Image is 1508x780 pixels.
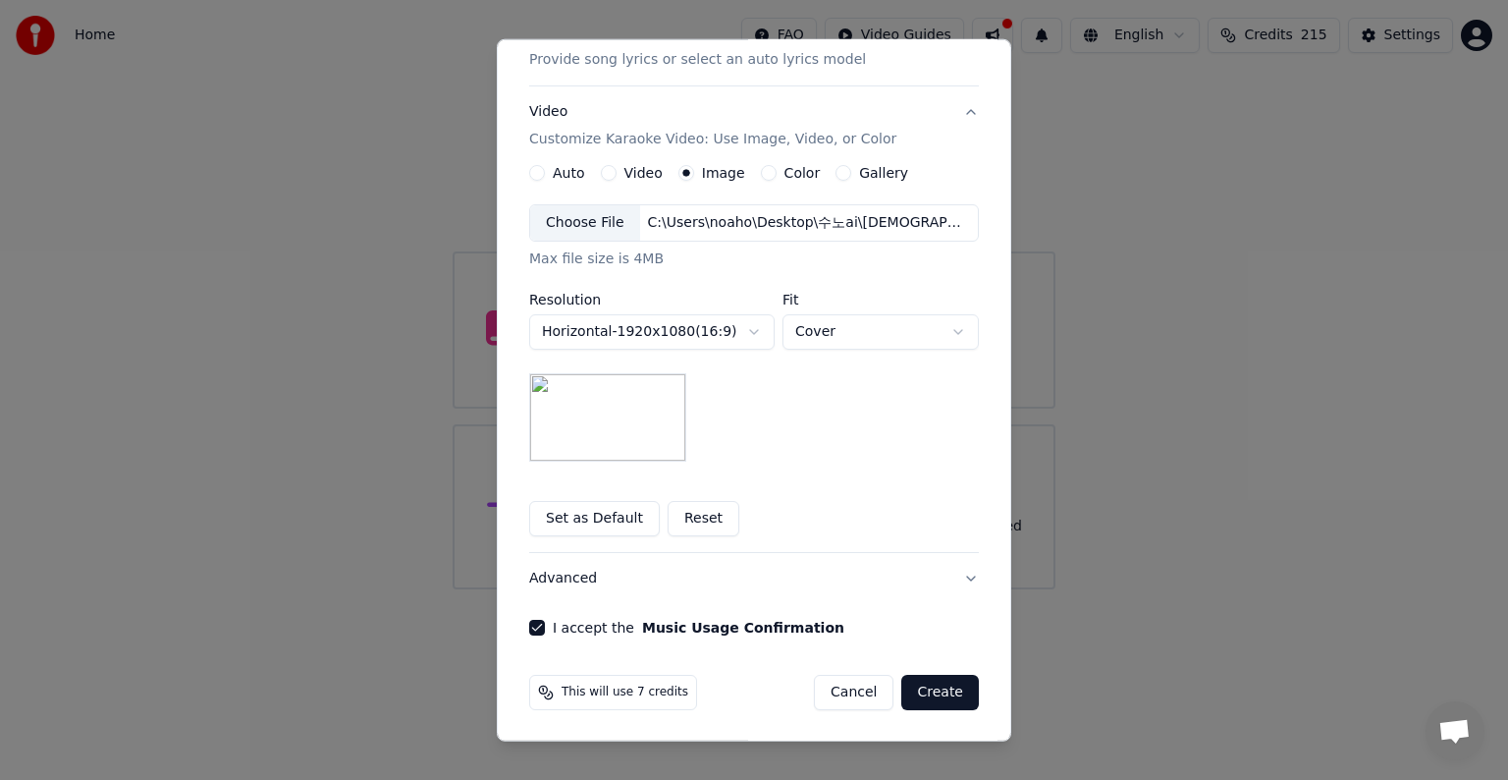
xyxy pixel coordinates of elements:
div: Max file size is 4MB [529,250,979,269]
label: Video [624,166,663,180]
label: Color [784,166,821,180]
button: Create [901,675,979,710]
p: Customize Karaoke Video: Use Image, Video, or Color [529,130,896,149]
button: Advanced [529,553,979,604]
button: Reset [668,501,739,536]
button: Cancel [814,675,893,710]
div: C:\Users\noaho\Desktop\수노ai\[DEMOGRAPHIC_DATA]외우기 3탄\베2.jpg [640,213,974,233]
label: Image [702,166,745,180]
button: Set as Default [529,501,660,536]
button: I accept the [642,621,844,635]
div: Video [529,102,896,149]
button: LyricsProvide song lyrics or select an auto lyrics model [529,7,979,85]
label: Gallery [859,166,908,180]
p: Provide song lyrics or select an auto lyrics model [529,50,866,70]
label: I accept the [553,621,844,635]
label: Resolution [529,293,775,306]
label: Fit [782,293,979,306]
span: This will use 7 credits [562,685,688,700]
div: VideoCustomize Karaoke Video: Use Image, Video, or Color [529,165,979,552]
label: Auto [553,166,585,180]
div: Choose File [530,205,640,241]
button: VideoCustomize Karaoke Video: Use Image, Video, or Color [529,86,979,165]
